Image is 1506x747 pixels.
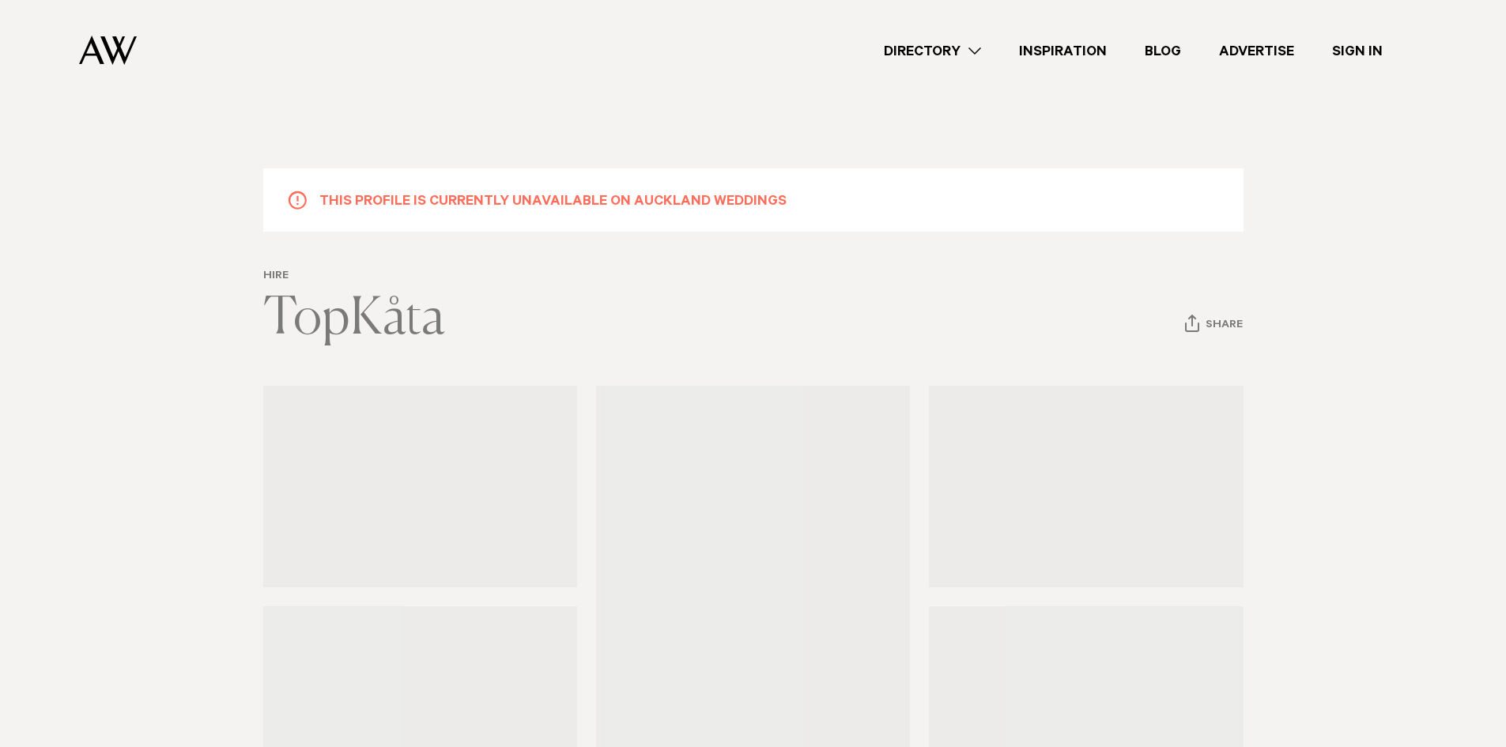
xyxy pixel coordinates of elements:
[79,36,137,65] img: Auckland Weddings Logo
[319,190,787,210] h5: This profile is currently unavailable on Auckland Weddings
[1200,40,1313,62] a: Advertise
[865,40,1000,62] a: Directory
[1000,40,1126,62] a: Inspiration
[1313,40,1402,62] a: Sign In
[1126,40,1200,62] a: Blog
